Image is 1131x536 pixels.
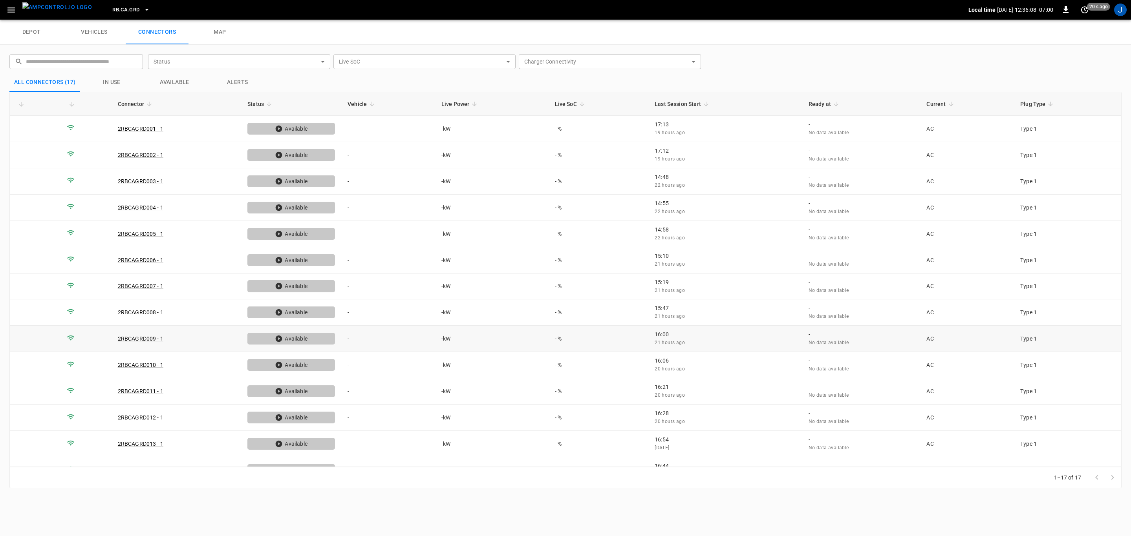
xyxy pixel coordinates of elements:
span: No data available [809,366,849,372]
td: - [341,326,435,352]
td: - % [549,405,649,431]
p: - [809,357,914,365]
td: - [341,221,435,247]
div: profile-icon [1114,4,1127,16]
a: 2RBCAGRD010 - 1 [118,362,163,368]
td: AC [920,378,1014,405]
a: 2RBCAGRD004 - 1 [118,204,163,211]
p: - [809,199,914,207]
td: - % [549,431,649,457]
span: No data available [809,419,849,424]
span: 22 hours ago [655,209,685,214]
p: 16:54 [655,436,796,443]
a: 2RBCAGRD001 - 1 [118,126,163,132]
td: AC [920,142,1014,168]
span: 21 hours ago [655,340,685,345]
td: Type 1 [1014,195,1121,221]
p: 16:00 [655,330,796,338]
span: 20 hours ago [655,419,685,424]
td: - kW [435,195,549,221]
span: No data available [809,130,849,135]
td: AC [920,273,1014,300]
a: 2RBCAGRD003 - 1 [118,178,163,184]
span: 21 hours ago [655,288,685,293]
div: Available [247,333,335,345]
span: Plug Type [1020,99,1056,109]
span: Connector [118,99,154,109]
span: 21 hours ago [655,261,685,267]
td: - [341,195,435,221]
p: - [809,147,914,155]
p: - [809,330,914,338]
td: - % [549,221,649,247]
td: Type 1 [1014,247,1121,273]
a: 2RBCAGRD009 - 1 [118,335,163,342]
td: Type 1 [1014,352,1121,378]
td: Type 1 [1014,405,1121,431]
button: RB.CA.GRD [109,2,153,18]
td: Type 1 [1014,168,1121,195]
p: - [809,173,914,181]
p: - [809,409,914,417]
div: Available [247,149,335,161]
td: - % [549,326,649,352]
p: 15:47 [655,304,796,312]
span: No data available [809,182,849,188]
td: Type 1 [1014,142,1121,168]
td: - % [549,273,649,300]
a: 2RBCAGRD011 - 1 [118,388,163,394]
a: connectors [126,20,188,45]
p: - [809,383,914,391]
div: Available [247,438,335,450]
button: Alerts [206,73,269,92]
span: RB.CA.GRD [112,5,139,15]
p: 17:12 [655,147,796,155]
span: 22 hours ago [655,235,685,241]
td: - [341,431,435,457]
td: - % [549,352,649,378]
p: 14:58 [655,226,796,233]
p: 16:06 [655,357,796,365]
p: 14:48 [655,173,796,181]
td: Type 1 [1014,457,1121,483]
span: No data available [809,235,849,241]
p: 14:55 [655,199,796,207]
div: Available [247,175,335,187]
div: Available [247,280,335,292]
a: 2RBCAGRD007 - 1 [118,283,163,289]
td: - [341,168,435,195]
span: Vehicle [348,99,377,109]
button: set refresh interval [1078,4,1091,16]
span: Last Session Start [655,99,711,109]
a: 2RBCAGRD008 - 1 [118,309,163,315]
td: - kW [435,352,549,378]
td: - kW [435,168,549,195]
div: Available [247,412,335,423]
p: 15:10 [655,252,796,260]
p: - [809,462,914,470]
span: 19 hours ago [655,130,685,135]
td: AC [920,299,1014,326]
td: - kW [435,247,549,273]
span: No data available [809,392,849,398]
a: vehicles [63,20,126,45]
td: - kW [435,221,549,247]
a: 2RBCAGRD002 - 1 [118,152,163,158]
td: AC [920,247,1014,273]
p: 16:44 [655,462,796,470]
td: - [341,142,435,168]
button: All Connectors (17) [9,73,81,92]
div: Available [247,464,335,476]
td: - [341,299,435,326]
td: Type 1 [1014,326,1121,352]
td: Type 1 [1014,299,1121,326]
td: - kW [435,326,549,352]
td: AC [920,168,1014,195]
td: AC [920,195,1014,221]
span: 22 hours ago [655,182,685,188]
span: 19 hours ago [655,156,685,162]
span: 20 hours ago [655,392,685,398]
td: - kW [435,405,549,431]
td: - [341,405,435,431]
p: [DATE] 12:36:08 -07:00 [997,6,1053,14]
